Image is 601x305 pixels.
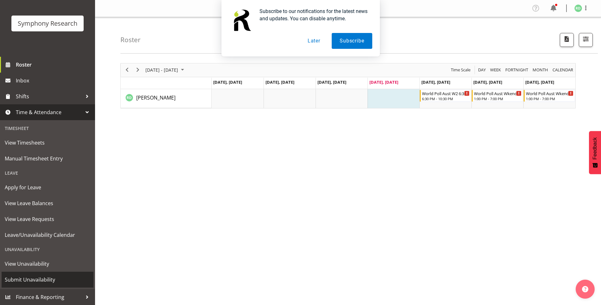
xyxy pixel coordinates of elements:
img: help-xxl-2.png [582,286,588,292]
span: Week [489,66,502,74]
table: Timeline Week of September 18, 2025 [212,89,575,108]
span: [DATE], [DATE] [317,79,346,85]
a: View Timesheets [2,135,93,151]
div: World Poll Aust Wkend [526,90,573,96]
button: Feedback - Show survey [589,131,601,174]
span: [DATE], [DATE] [265,79,294,85]
div: Unavailability [2,243,93,256]
span: Finance & Reporting [16,292,82,302]
span: [DATE] - [DATE] [145,66,179,74]
div: Reena Docker"s event - World Poll Aust Wkend Begin From Saturday, September 20, 2025 at 1:00:00 P... [472,90,523,102]
span: Month [532,66,549,74]
div: September 15 - 21, 2025 [143,63,188,77]
a: Submit Unavailability [2,272,93,288]
button: Previous [123,66,131,74]
div: World Poll Aust W2 6:30pm~10:30pm [422,90,470,96]
span: [DATE], [DATE] [525,79,554,85]
span: Manual Timesheet Entry [5,154,90,163]
div: Reena Docker"s event - World Poll Aust Wkend Begin From Sunday, September 21, 2025 at 1:00:00 PM ... [524,90,575,102]
div: next period [132,63,143,77]
div: 6:30 PM - 10:30 PM [422,96,470,101]
span: [DATE], [DATE] [369,79,398,85]
span: [DATE], [DATE] [473,79,502,85]
div: Subscribe to our notifications for the latest news and updates. You can disable anytime. [254,8,372,22]
a: View Leave Balances [2,195,93,211]
span: Fortnight [505,66,529,74]
td: Reena Docker resource [121,89,212,108]
span: View Unavailability [5,259,90,269]
button: Subscribe [332,33,372,49]
a: Apply for Leave [2,179,93,195]
span: calendar [552,66,574,74]
span: Apply for Leave [5,183,90,192]
span: Submit Unavailability [5,275,90,284]
span: Roster [16,60,92,69]
button: Later [300,33,328,49]
span: Inbox [16,76,92,85]
button: Timeline Day [477,66,487,74]
span: Shifts [16,92,82,101]
span: Leave/Unavailability Calendar [5,230,90,240]
div: 1:00 PM - 7:00 PM [474,96,521,101]
button: Timeline Month [532,66,549,74]
div: Reena Docker"s event - World Poll Aust W2 6:30pm~10:30pm Begin From Friday, September 19, 2025 at... [420,90,471,102]
button: Fortnight [504,66,529,74]
img: notification icon [229,8,254,33]
div: Leave [2,166,93,179]
button: Time Scale [450,66,472,74]
button: Timeline Week [489,66,502,74]
a: Leave/Unavailability Calendar [2,227,93,243]
a: [PERSON_NAME] [136,94,176,101]
a: View Unavailability [2,256,93,272]
div: previous period [122,63,132,77]
span: [DATE], [DATE] [421,79,450,85]
span: View Timesheets [5,138,90,147]
div: World Poll Aust Wkend [474,90,521,96]
span: View Leave Balances [5,198,90,208]
a: Manual Timesheet Entry [2,151,93,166]
span: [DATE], [DATE] [213,79,242,85]
span: Feedback [592,137,598,159]
div: Timesheet [2,122,93,135]
span: View Leave Requests [5,214,90,224]
div: Timeline Week of September 18, 2025 [120,63,576,108]
div: 1:00 PM - 7:00 PM [526,96,573,101]
span: Time & Attendance [16,107,82,117]
button: Next [134,66,142,74]
a: View Leave Requests [2,211,93,227]
span: Day [477,66,486,74]
button: September 2025 [144,66,187,74]
button: Month [552,66,574,74]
